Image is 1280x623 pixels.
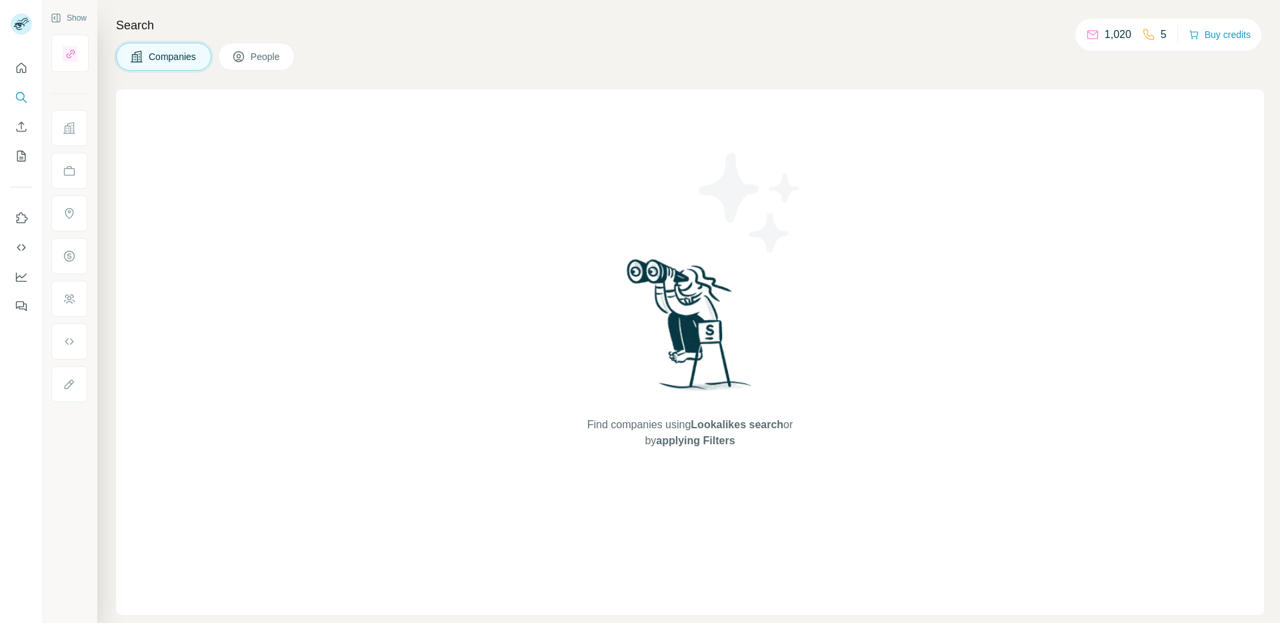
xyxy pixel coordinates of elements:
[1161,27,1167,43] p: 5
[11,235,32,259] button: Use Surfe API
[11,265,32,289] button: Dashboard
[11,206,32,230] button: Use Surfe on LinkedIn
[11,56,32,80] button: Quick start
[11,115,32,139] button: Enrich CSV
[690,143,810,263] img: Surfe Illustration - Stars
[11,294,32,318] button: Feedback
[149,50,197,63] span: Companies
[116,16,1264,35] h4: Search
[1105,27,1131,43] p: 1,020
[691,419,783,430] span: Lookalikes search
[583,417,797,449] span: Find companies using or by
[621,255,759,404] img: Surfe Illustration - Woman searching with binoculars
[251,50,281,63] span: People
[11,85,32,109] button: Search
[41,8,96,28] button: Show
[656,435,735,446] span: applying Filters
[11,144,32,168] button: My lists
[1189,25,1251,44] button: Buy credits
